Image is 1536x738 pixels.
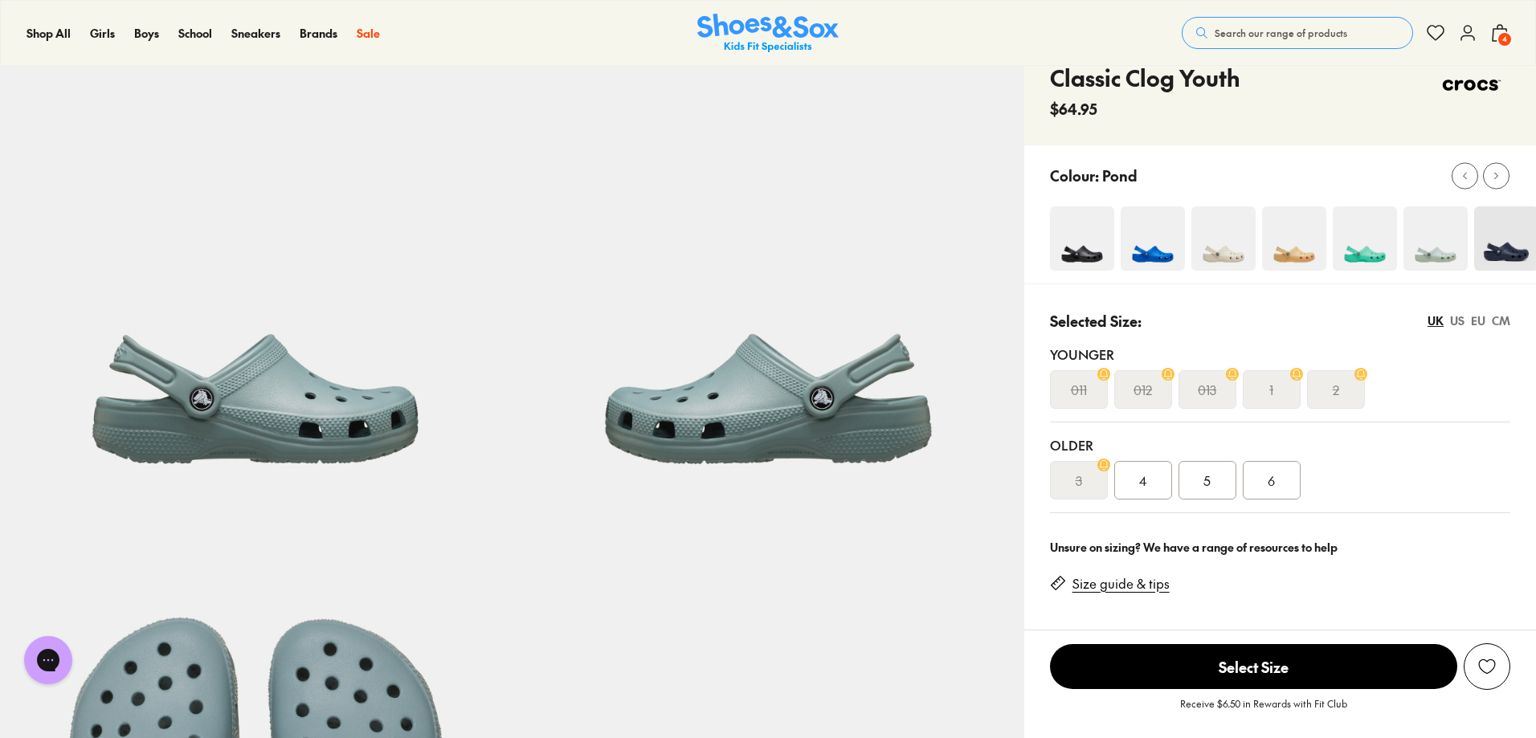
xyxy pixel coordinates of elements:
button: Search our range of products [1182,17,1413,49]
button: 4 [1490,15,1509,51]
div: EU [1471,312,1485,329]
span: Sale [357,25,380,41]
a: Boys [134,25,159,42]
span: School [178,25,212,41]
button: Add to Wishlist [1464,643,1510,690]
s: 3 [1076,471,1082,490]
s: 2 [1333,380,1339,399]
s: 012 [1134,380,1152,399]
s: 011 [1071,380,1087,399]
a: Shop All [27,25,71,42]
img: 4-502818_1 [1333,206,1397,271]
img: 4-553264_1 [1403,206,1468,271]
div: UK [1428,312,1444,329]
a: Girls [90,25,115,42]
span: Boys [134,25,159,41]
button: Select Size [1050,643,1457,690]
span: Girls [90,25,115,41]
span: $64.95 [1050,98,1097,120]
a: Brands [300,25,337,42]
img: 4-538782_1 [1262,206,1326,271]
div: Younger [1050,345,1510,364]
img: 4-493676_1 [1050,206,1114,271]
img: Vendor logo [1433,61,1510,109]
iframe: Gorgias live chat messenger [16,630,80,690]
div: CM [1492,312,1510,329]
h4: Classic Clog Youth [1050,61,1240,95]
img: 5-538777_1 [512,18,1023,529]
div: Unsure on sizing? We have a range of resources to help [1050,539,1510,556]
span: Search our range of products [1215,26,1347,40]
a: Size guide & tips [1072,575,1170,593]
span: 5 [1203,471,1211,490]
a: Shoes & Sox [697,14,839,53]
span: 6 [1268,471,1275,490]
span: Shop All [27,25,71,41]
span: Select Size [1050,644,1457,689]
span: 4 [1497,31,1513,47]
img: SNS_Logo_Responsive.svg [697,14,839,53]
p: Colour: [1050,165,1099,186]
a: School [178,25,212,42]
span: Brands [300,25,337,41]
img: 4-502800_1 [1191,206,1256,271]
img: 4-548434_1 [1121,206,1185,271]
s: 1 [1269,380,1273,399]
s: 013 [1198,380,1216,399]
span: Sneakers [231,25,280,41]
p: Pond [1102,165,1138,186]
a: Sale [357,25,380,42]
p: Selected Size: [1050,310,1142,332]
p: Receive $6.50 in Rewards with Fit Club [1180,696,1347,725]
div: Older [1050,435,1510,455]
div: US [1450,312,1465,329]
a: Sneakers [231,25,280,42]
span: 4 [1139,471,1147,490]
